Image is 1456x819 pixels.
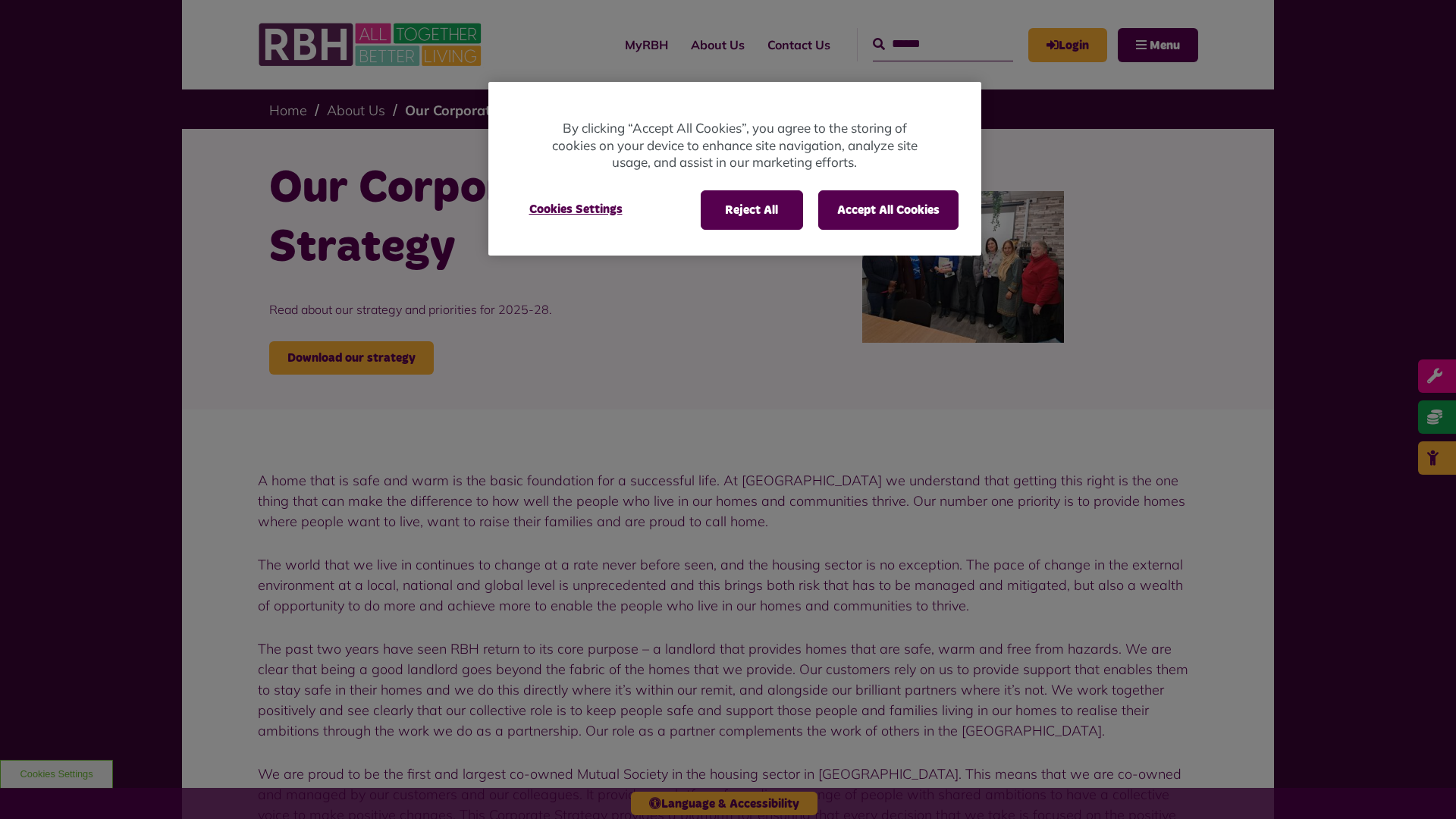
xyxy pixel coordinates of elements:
[818,190,959,230] button: Accept All Cookies
[511,190,641,228] button: Cookies Settings
[488,82,981,256] div: Privacy
[488,82,981,256] div: Cookie banner
[549,120,921,171] p: By clicking “Accept All Cookies”, you agree to the storing of cookies on your device to enhance s...
[701,190,803,230] button: Reject All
